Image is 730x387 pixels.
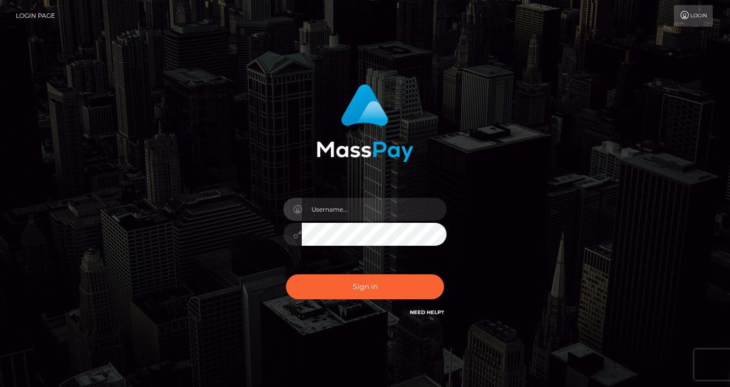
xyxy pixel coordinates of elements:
input: Username... [302,198,447,221]
img: MassPay Login [317,84,413,162]
a: Login [674,5,713,27]
button: Sign in [286,274,444,299]
a: Need Help? [410,309,444,316]
a: Login Page [16,5,55,27]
